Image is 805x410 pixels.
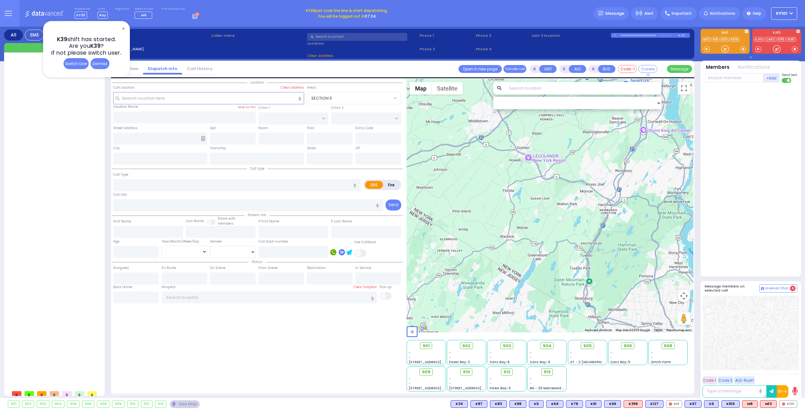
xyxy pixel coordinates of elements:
a: CAR2 [764,37,776,42]
label: Call Type [113,172,128,177]
div: BLS [451,400,468,408]
label: Apt [210,126,216,131]
label: Pick up [380,285,391,290]
label: Location Name [113,104,138,109]
div: EMS [25,30,44,41]
div: M4 [666,400,682,408]
label: On Scene [210,265,225,271]
span: - [530,376,532,381]
button: Show street map [410,82,432,95]
div: K78 [566,400,583,408]
span: Phone 4 [476,46,530,52]
label: Location [307,41,417,46]
label: Last Name [186,219,204,224]
label: From Scene [258,265,278,271]
span: KY39 [75,12,87,19]
button: Internal Chat 4 [759,284,797,292]
label: Township [210,146,226,151]
a: KJFD [754,37,764,42]
div: K127 [645,400,663,408]
label: EMS [365,181,383,189]
img: comment-alt.png [761,287,764,290]
div: K519 [721,400,740,408]
div: K101 [779,400,797,408]
span: Forest Bay-3 [490,386,511,391]
label: Fire [383,181,400,189]
span: Other building occupants [201,136,205,141]
span: Call type [247,166,268,171]
span: KY101 [776,11,787,16]
span: Patient info [245,213,269,217]
span: AT - 2 [GEOGRAPHIC_DATA] [570,360,617,364]
a: K519 [730,37,740,42]
span: - [449,355,451,360]
span: Bay [97,12,108,19]
span: - [570,350,572,355]
span: 902 [462,343,470,349]
label: In Service [355,265,371,271]
label: Turn off text [782,77,792,84]
img: Logo [25,9,67,17]
button: ALS-Rush [734,376,755,384]
div: 901 [8,401,19,407]
span: [STREET_ADDRESS][PERSON_NAME] [409,360,468,364]
span: Phone 1 [419,33,474,38]
label: Save as POI [238,105,256,109]
label: Room [258,126,268,131]
div: 903 [37,401,49,407]
label: Last 3 location [532,33,611,38]
label: Age [113,239,119,244]
button: Map camera controls [678,290,690,302]
button: Drag Pegman onto the map to open Street View [678,312,690,325]
span: members [218,221,234,226]
label: Lines [97,7,108,11]
span: Forest Bay-2 [449,360,470,364]
label: Floor [307,126,314,131]
label: Destination [307,265,326,271]
span: Phone 3 [476,33,530,38]
a: K101 [720,37,729,42]
span: - [409,376,411,381]
label: P Last Name [331,219,352,224]
small: Share with [218,216,236,221]
div: Dismiss [91,58,109,69]
label: Caller: [115,39,209,45]
span: - [530,350,532,355]
span: 0 [87,391,97,396]
div: 904 [52,401,64,407]
span: Notifications [710,11,735,16]
span: - [449,381,451,386]
div: 913 [155,401,166,407]
div: BLS [704,400,719,408]
div: BLS [586,400,602,408]
span: 909 [422,369,430,375]
span: Send text [782,73,797,77]
label: ZIP [355,146,360,151]
span: - [610,355,612,360]
input: Search member [705,73,763,83]
span: - [490,376,491,381]
span: - [490,355,491,360]
a: M8 [712,37,719,42]
span: Location [247,80,267,85]
span: - [490,350,491,355]
span: 910 [463,369,470,375]
div: BLS [685,400,702,408]
div: K61 [586,400,602,408]
span: 901 [423,343,430,349]
label: En Route [162,265,176,271]
span: - [610,350,612,355]
div: ALS KJ [742,400,758,408]
label: Call back number [258,239,288,244]
label: KJFD [752,31,801,36]
div: M13 [760,400,777,408]
span: - [449,376,451,381]
span: Clear address [307,53,333,58]
div: K5 [529,400,544,408]
span: Message [605,10,624,17]
span: K39 [57,36,67,43]
img: red-radio-icon.svg [782,402,785,406]
span: - [409,350,411,355]
span: - [409,355,411,360]
div: ALS [624,400,643,408]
